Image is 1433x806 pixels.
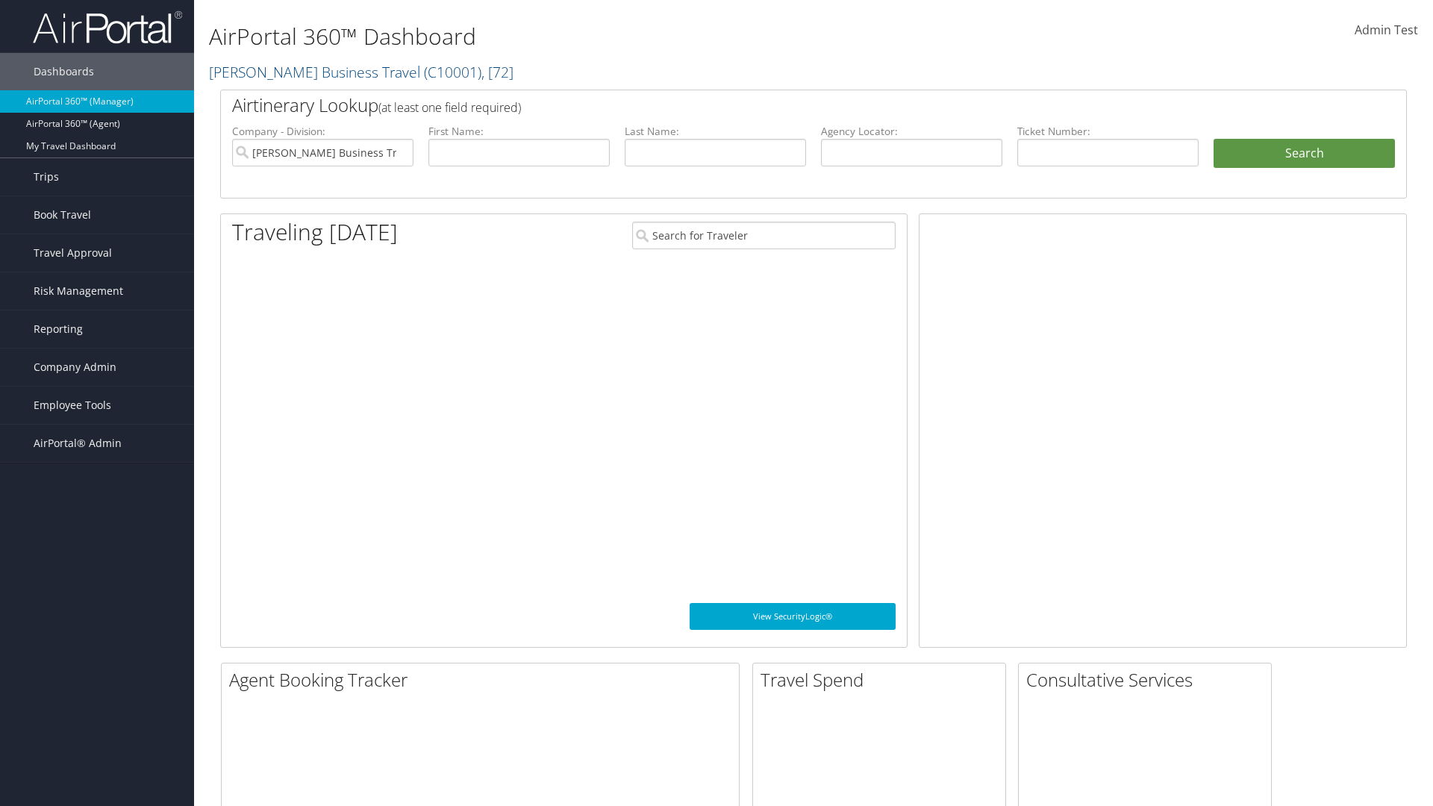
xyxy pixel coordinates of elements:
[378,99,521,116] span: (at least one field required)
[34,234,112,272] span: Travel Approval
[632,222,896,249] input: Search for Traveler
[232,93,1296,118] h2: Airtinerary Lookup
[209,62,513,82] a: [PERSON_NAME] Business Travel
[33,10,182,45] img: airportal-logo.png
[821,124,1002,139] label: Agency Locator:
[232,216,398,248] h1: Traveling [DATE]
[761,667,1005,693] h2: Travel Spend
[625,124,806,139] label: Last Name:
[1355,7,1418,54] a: Admin Test
[34,310,83,348] span: Reporting
[229,667,739,693] h2: Agent Booking Tracker
[1017,124,1199,139] label: Ticket Number:
[1026,667,1271,693] h2: Consultative Services
[428,124,610,139] label: First Name:
[34,196,91,234] span: Book Travel
[34,158,59,196] span: Trips
[209,21,1015,52] h1: AirPortal 360™ Dashboard
[34,349,116,386] span: Company Admin
[34,53,94,90] span: Dashboards
[1355,22,1418,38] span: Admin Test
[232,124,413,139] label: Company - Division:
[34,272,123,310] span: Risk Management
[1214,139,1395,169] button: Search
[481,62,513,82] span: , [ 72 ]
[690,603,896,630] a: View SecurityLogic®
[424,62,481,82] span: ( C10001 )
[34,387,111,424] span: Employee Tools
[34,425,122,462] span: AirPortal® Admin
